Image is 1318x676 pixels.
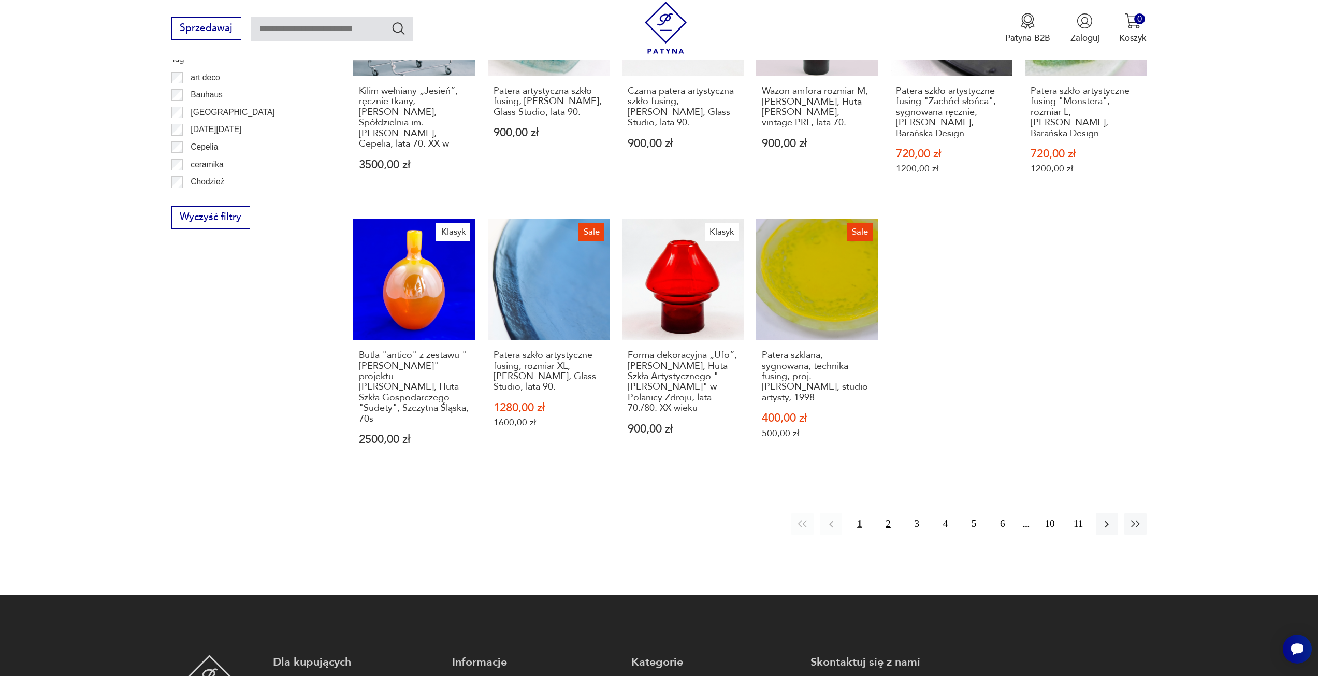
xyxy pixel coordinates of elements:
p: Kategorie [631,655,798,670]
p: Ćmielów [191,193,222,206]
p: Bauhaus [191,88,223,102]
p: ceramika [191,158,223,171]
p: Koszyk [1119,32,1147,44]
p: 900,00 zł [762,138,873,149]
p: 400,00 zł [762,413,873,424]
a: SalePatera szklana, sygnowana, technika fusing, proj. Lech Urban, studio artysty, 1998Patera szkl... [756,219,878,469]
a: Sprzedawaj [171,25,241,33]
img: Ikona koszyka [1125,13,1141,29]
p: [DATE][DATE] [191,123,241,136]
h3: Kilim wełniany „Jesień”, ręcznie tkany, [PERSON_NAME], Spółdzielnia im. [PERSON_NAME], Cepelia, l... [359,86,470,149]
p: 1280,00 zł [494,402,604,413]
p: Patyna B2B [1005,32,1050,44]
button: 11 [1067,513,1090,535]
button: 3 [906,513,928,535]
h3: Patera szklana, sygnowana, technika fusing, proj. [PERSON_NAME], studio artysty, 1998 [762,350,873,403]
h3: Wazon amfora rozmiar M, [PERSON_NAME], Huta [PERSON_NAME], vintage PRL, lata 70. [762,86,873,128]
a: SalePatera szkło artystyczne fusing, rozmiar XL, Edyta Barańska, Glass Studio, lata 90.Patera szk... [488,219,610,469]
p: 900,00 zł [628,424,738,435]
button: 5 [963,513,985,535]
img: Patyna - sklep z meblami i dekoracjami vintage [640,2,692,54]
p: 500,00 zł [762,428,873,439]
p: 1200,00 zł [1031,163,1141,174]
p: 1600,00 zł [494,417,604,428]
h3: Patera szkło artystyczne fusing, rozmiar XL, [PERSON_NAME], Glass Studio, lata 90. [494,350,604,393]
p: Dla kupujących [273,655,440,670]
button: Patyna B2B [1005,13,1050,44]
button: Sprzedawaj [171,17,241,40]
p: [GEOGRAPHIC_DATA] [191,106,274,119]
a: KlasykForma dekoracyjna „Ufo”, Zbigniew Horbowy, Huta Szkła Artystycznego "Barbara" w Polanicy Zd... [622,219,744,469]
button: Zaloguj [1070,13,1099,44]
p: art deco [191,71,220,84]
p: 720,00 zł [1031,149,1141,160]
p: Chodzież [191,175,224,189]
h3: Butla "antico" z zestawu "[PERSON_NAME]" projektu [PERSON_NAME], Huta Szkła Gospodarczego "Sudety... [359,350,470,424]
a: Ikona medaluPatyna B2B [1005,13,1050,44]
button: Wyczyść filtry [171,206,250,229]
button: 2 [877,513,899,535]
p: Zaloguj [1070,32,1099,44]
p: 1200,00 zł [896,163,1007,174]
p: 720,00 zł [896,149,1007,160]
p: 2500,00 zł [359,434,470,445]
h3: Patera szkło artystyczne fusing "Zachód słońca", sygnowana ręcznie, [PERSON_NAME], Barańska Design [896,86,1007,139]
h3: Patera artystyczna szkło fusing, [PERSON_NAME], Glass Studio, lata 90. [494,86,604,118]
button: 10 [1038,513,1061,535]
h3: Czarna patera artystyczna szkło fusing, [PERSON_NAME], Glass Studio, lata 90. [628,86,738,128]
iframe: Smartsupp widget button [1283,635,1312,664]
button: Szukaj [391,21,406,36]
div: 0 [1134,13,1145,24]
p: 3500,00 zł [359,160,470,170]
img: Ikonka użytkownika [1077,13,1093,29]
p: 900,00 zł [494,127,604,138]
button: 0Koszyk [1119,13,1147,44]
h3: Patera szkło artystyczne fusing "Monstera", rozmiar L, [PERSON_NAME], Barańska Design [1031,86,1141,139]
p: Skontaktuj się z nami [810,655,977,670]
p: 900,00 zł [628,138,738,149]
p: Informacje [452,655,619,670]
a: KlasykButla "antico" z zestawu "Alicja" projektu Zbigniewa Horbowego, Huta Szkła Gospodarczego "S... [353,219,475,469]
button: 4 [934,513,957,535]
p: Cepelia [191,140,218,154]
button: 6 [991,513,1013,535]
button: 1 [848,513,871,535]
img: Ikona medalu [1020,13,1036,29]
h3: Forma dekoracyjna „Ufo”, [PERSON_NAME], Huta Szkła Artystycznego "[PERSON_NAME]" w Polanicy Zdroj... [628,350,738,413]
